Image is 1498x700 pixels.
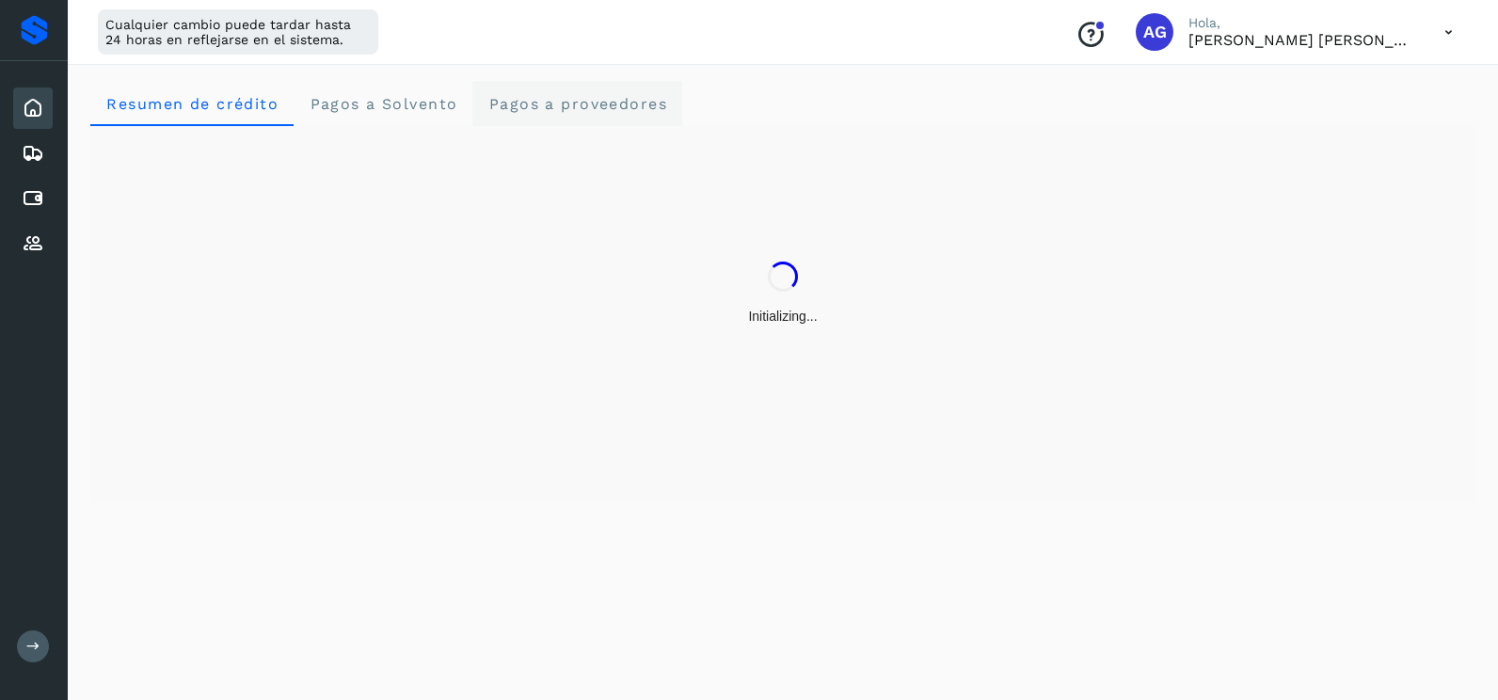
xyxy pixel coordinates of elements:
span: Pagos a proveedores [487,95,667,113]
p: Hola, [1188,15,1414,31]
span: Resumen de crédito [105,95,279,113]
span: Pagos a Solvento [309,95,457,113]
div: Proveedores [13,223,53,264]
div: Embarques [13,133,53,174]
div: Inicio [13,87,53,129]
p: Abigail Gonzalez Leon [1188,31,1414,49]
div: Cuentas por pagar [13,178,53,219]
div: Cualquier cambio puede tardar hasta 24 horas en reflejarse en el sistema. [98,9,378,55]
